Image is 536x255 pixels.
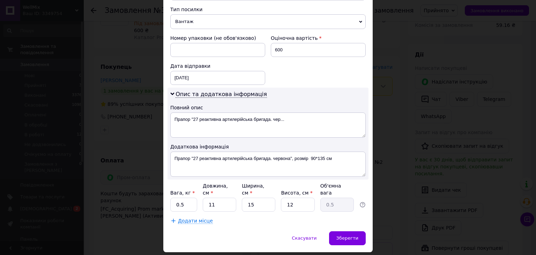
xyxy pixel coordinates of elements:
label: Висота, см [281,190,312,196]
div: Повний опис [170,104,366,111]
div: Об'ємна вага [320,182,354,196]
div: Номер упаковки (не обов'язково) [170,35,265,42]
div: Оціночна вартість [271,35,366,42]
span: Скасувати [292,235,317,241]
textarea: Прапор "27 реактивна артилерійська бригада. червона", розмір 90*135 см [170,152,366,177]
span: Вантаж [170,14,366,29]
div: Додаткова інформація [170,143,366,150]
span: Опис та додаткова інформація [176,91,267,98]
textarea: Прапор "27 реактивна артилерійська бригада. чер... [170,112,366,138]
label: Вага, кг [170,190,195,196]
span: Додати місце [178,218,213,224]
label: Довжина, см [203,183,228,196]
span: Тип посилки [170,7,202,12]
span: Зберегти [336,235,358,241]
label: Ширина, см [242,183,264,196]
div: Дата відправки [170,63,265,70]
